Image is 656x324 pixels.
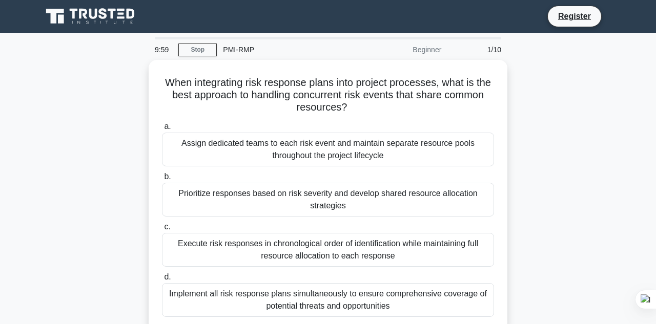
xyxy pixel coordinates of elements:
[552,10,597,23] a: Register
[447,39,507,60] div: 1/10
[178,44,217,56] a: Stop
[217,39,358,60] div: PMI-RMP
[162,283,494,317] div: Implement all risk response plans simultaneously to ensure comprehensive coverage of potential th...
[149,39,178,60] div: 9:59
[164,222,170,231] span: c.
[358,39,447,60] div: Beginner
[164,122,171,131] span: a.
[162,133,494,166] div: Assign dedicated teams to each risk event and maintain separate resource pools throughout the pro...
[162,183,494,217] div: Prioritize responses based on risk severity and develop shared resource allocation strategies
[161,76,495,114] h5: When integrating risk response plans into project processes, what is the best approach to handlin...
[162,233,494,267] div: Execute risk responses in chronological order of identification while maintaining full resource a...
[164,272,171,281] span: d.
[164,172,171,181] span: b.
